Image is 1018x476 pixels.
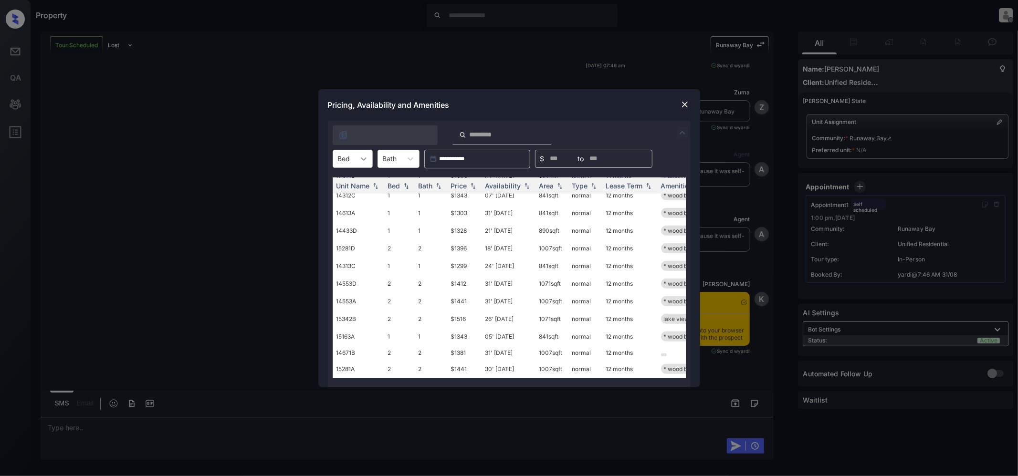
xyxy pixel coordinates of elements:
img: sorting [371,182,380,189]
div: Price [451,182,467,190]
img: close [680,100,690,109]
td: 1 [384,204,415,222]
td: $1441 [447,292,482,310]
td: normal [568,328,602,345]
td: 12 months [602,345,657,360]
td: normal [568,257,602,275]
img: icon-zuma [677,127,688,138]
td: 1 [384,222,415,239]
td: 12 months [602,222,657,239]
div: Type [572,182,588,190]
td: 841 sqft [535,186,568,204]
td: $1516 [447,310,482,328]
td: 12 months [602,360,657,378]
div: Pricing, Availability and Amenities [318,89,700,121]
td: 15342B [333,310,384,328]
span: * wood burning ... [664,245,711,252]
td: 26' [DATE] [482,310,535,328]
td: 2 [415,275,447,292]
span: $ [540,154,545,164]
td: 1071 sqft [535,275,568,292]
td: 15281A [333,360,384,378]
td: 31' [DATE] [482,345,535,360]
td: 12 months [602,310,657,328]
td: $1299 [447,257,482,275]
td: $1303 [447,204,482,222]
td: 12 months [602,257,657,275]
img: icon-zuma [338,130,348,140]
td: 12 months [602,292,657,310]
img: sorting [644,182,653,189]
span: * wood burning ... [664,298,711,305]
td: 12 months [602,204,657,222]
td: 1 [384,328,415,345]
td: $1396 [447,239,482,257]
td: 1071 sqft [535,310,568,328]
td: 21' [DATE] [482,222,535,239]
td: 2 [415,360,447,378]
td: 14553A [333,292,384,310]
td: normal [568,239,602,257]
span: * wood burning ... [664,333,711,340]
img: sorting [555,182,565,189]
td: 1 [415,328,447,345]
img: sorting [401,182,411,189]
img: sorting [522,182,532,189]
td: 2 [384,345,415,360]
td: normal [568,292,602,310]
td: 2 [384,310,415,328]
span: to [578,154,584,164]
img: sorting [589,182,598,189]
td: 841 sqft [535,328,568,345]
div: Amenities [661,182,693,190]
td: 14613A [333,204,384,222]
td: normal [568,186,602,204]
td: 14671B [333,345,384,360]
img: sorting [468,182,478,189]
td: 841 sqft [535,204,568,222]
div: Lease Term [606,182,643,190]
td: 07' [DATE] [482,186,535,204]
td: 14312C [333,186,384,204]
img: sorting [434,182,443,189]
td: 31' [DATE] [482,292,535,310]
td: 1 [415,186,447,204]
td: 1 [384,257,415,275]
td: 1 [415,257,447,275]
td: 2 [384,292,415,310]
span: lake view [664,315,690,322]
td: 12 months [602,328,657,345]
img: icon-zuma [459,131,466,139]
td: 1 [415,204,447,222]
td: 14553D [333,275,384,292]
td: 31' [DATE] [482,275,535,292]
td: normal [568,222,602,239]
span: * wood burning ... [664,280,711,287]
td: 2 [384,239,415,257]
span: * wood burning ... [664,262,711,269]
td: 1007 sqft [535,360,568,378]
td: $1328 [447,222,482,239]
td: 1007 sqft [535,292,568,310]
td: 1007 sqft [535,345,568,360]
td: $1343 [447,328,482,345]
td: 12 months [602,239,657,257]
div: Area [539,182,554,190]
td: 14313C [333,257,384,275]
td: 30' [DATE] [482,360,535,378]
td: 12 months [602,186,657,204]
td: 31' [DATE] [482,204,535,222]
td: $1343 [447,186,482,204]
td: $1441 [447,360,482,378]
td: 2 [415,310,447,328]
td: 2 [384,275,415,292]
td: 15281D [333,239,384,257]
td: 18' [DATE] [482,239,535,257]
td: normal [568,360,602,378]
td: 890 sqft [535,222,568,239]
span: * wood burning ... [664,209,711,217]
div: Bed [388,182,400,190]
span: * wood burning ... [664,227,711,234]
td: 841 sqft [535,257,568,275]
td: 2 [384,360,415,378]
